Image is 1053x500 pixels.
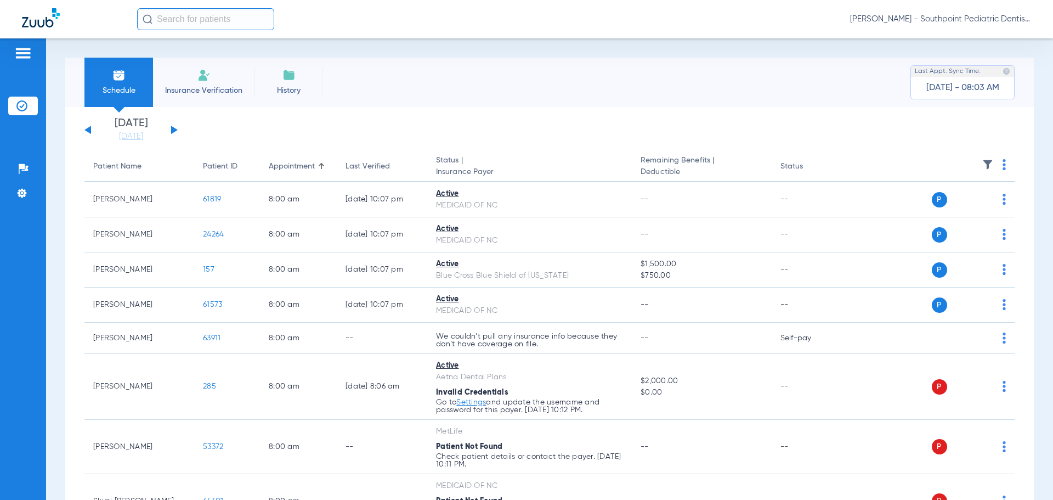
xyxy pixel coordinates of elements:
div: Blue Cross Blue Shield of [US_STATE] [436,270,623,282]
img: last sync help info [1003,68,1010,75]
td: -- [337,323,427,354]
img: hamburger-icon [14,47,32,60]
span: 53372 [203,443,223,451]
div: MEDICAID OF NC [436,200,623,211]
td: 8:00 AM [260,288,337,323]
span: [PERSON_NAME] - Southpoint Pediatric Dentistry [850,14,1031,25]
div: Patient Name [93,161,141,172]
td: Self-pay [772,323,846,354]
p: Check patient details or contact the payer. [DATE] 10:11 PM. [436,453,623,468]
td: [PERSON_NAME] [84,182,194,217]
span: Patient Not Found [436,443,502,451]
th: Status [772,151,846,182]
span: $1,500.00 [641,259,762,270]
div: Aetna Dental Plans [436,372,623,383]
div: MEDICAID OF NC [436,235,623,246]
td: -- [772,420,846,474]
span: -- [641,195,649,203]
img: Manual Insurance Verification [197,69,211,82]
td: -- [772,182,846,217]
span: 285 [203,383,216,390]
td: [DATE] 10:07 PM [337,182,427,217]
div: MEDICAID OF NC [436,480,623,492]
span: 61573 [203,301,222,308]
th: Status | [427,151,632,182]
span: -- [641,301,649,308]
div: Last Verified [346,161,418,172]
td: [PERSON_NAME] [84,354,194,420]
img: group-dot-blue.svg [1003,159,1006,170]
td: [DATE] 10:07 PM [337,288,427,323]
span: 63911 [203,334,220,342]
div: Last Verified [346,161,390,172]
img: group-dot-blue.svg [1003,229,1006,240]
img: group-dot-blue.svg [1003,441,1006,452]
td: 8:00 AM [260,217,337,252]
div: Active [436,360,623,372]
span: P [932,297,947,313]
td: -- [772,354,846,420]
input: Search for patients [137,8,274,30]
div: Active [436,294,623,305]
div: Patient ID [203,161,237,172]
td: -- [772,217,846,252]
span: $0.00 [641,387,762,398]
img: group-dot-blue.svg [1003,333,1006,344]
img: group-dot-blue.svg [1003,194,1006,205]
img: group-dot-blue.svg [1003,264,1006,275]
span: 157 [203,266,214,273]
div: Patient Name [93,161,185,172]
img: Schedule [112,69,126,82]
span: Schedule [93,85,145,96]
img: Search Icon [143,14,152,24]
span: 61819 [203,195,221,203]
span: -- [641,231,649,238]
td: 8:00 AM [260,420,337,474]
img: group-dot-blue.svg [1003,381,1006,392]
p: Go to and update the username and password for this payer. [DATE] 10:12 PM. [436,398,623,414]
td: [PERSON_NAME] [84,217,194,252]
li: [DATE] [98,118,164,142]
td: -- [772,288,846,323]
td: [PERSON_NAME] [84,252,194,288]
div: Appointment [269,161,315,172]
span: $2,000.00 [641,375,762,387]
span: 24264 [203,231,224,238]
span: P [932,192,947,207]
span: [DATE] - 08:03 AM [926,82,999,93]
td: [DATE] 10:07 PM [337,252,427,288]
div: Patient ID [203,161,251,172]
td: 8:00 AM [260,182,337,217]
td: [PERSON_NAME] [84,288,194,323]
td: -- [772,252,846,288]
img: Zuub Logo [22,8,60,27]
th: Remaining Benefits | [632,151,771,182]
div: Active [436,188,623,200]
td: [DATE] 10:07 PM [337,217,427,252]
img: filter.svg [982,159,993,170]
span: History [263,85,315,96]
div: Active [436,223,623,235]
span: -- [641,334,649,342]
span: Deductible [641,166,762,178]
div: Appointment [269,161,328,172]
p: We couldn’t pull any insurance info because they don’t have coverage on file. [436,333,623,348]
img: group-dot-blue.svg [1003,299,1006,310]
div: MEDICAID OF NC [436,305,623,317]
td: -- [337,420,427,474]
iframe: Chat Widget [998,447,1053,500]
span: Insurance Payer [436,166,623,178]
a: Settings [456,398,486,406]
span: Insurance Verification [161,85,246,96]
div: MetLife [436,426,623,437]
td: [DATE] 8:06 AM [337,354,427,420]
span: Last Appt. Sync Time: [915,66,981,77]
td: 8:00 AM [260,252,337,288]
td: 8:00 AM [260,354,337,420]
span: P [932,262,947,278]
td: 8:00 AM [260,323,337,354]
td: [PERSON_NAME] [84,420,194,474]
span: P [932,439,947,454]
div: Active [436,259,623,270]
